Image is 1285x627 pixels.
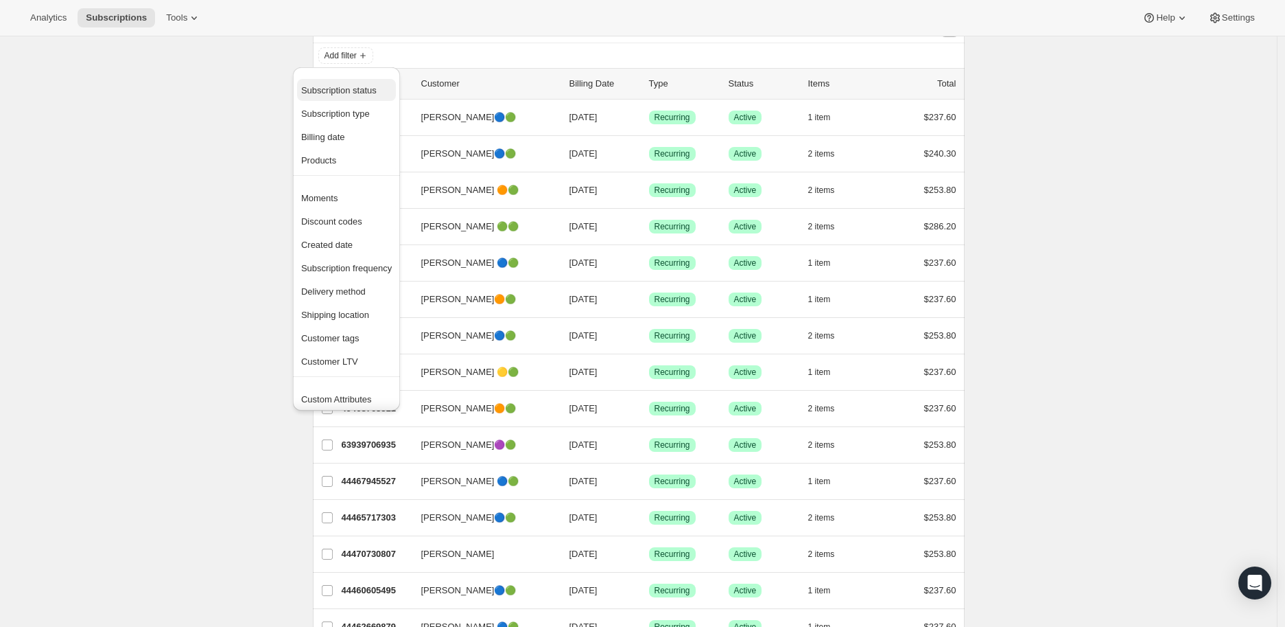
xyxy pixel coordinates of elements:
div: 44465684535[PERSON_NAME]🔵🟢[DATE]SuccessRecurringSuccessActive2 items$253.80 [342,326,956,345]
div: 44460605495[PERSON_NAME]🔵🟢[DATE]SuccessRecurringSuccessActive1 item$237.60 [342,581,956,600]
span: Settings [1222,12,1255,23]
span: $237.60 [924,585,956,595]
span: Customer LTV [301,356,358,367]
div: 44468109367[PERSON_NAME]🟠🟢[DATE]SuccessRecurringSuccessActive1 item$237.60 [342,290,956,309]
button: [PERSON_NAME]🔵🟢 [413,507,550,529]
button: 1 item [808,108,846,127]
span: Active [734,112,757,123]
p: 63939706935 [342,438,410,452]
span: 2 items [808,330,835,341]
p: Status [729,77,797,91]
span: [DATE] [569,330,598,341]
span: 1 item [808,294,831,305]
span: $240.30 [924,148,956,159]
span: [DATE] [569,440,598,450]
span: Recurring [655,585,690,596]
span: Active [734,512,757,523]
span: [PERSON_NAME]🔵🟢 [421,329,517,343]
span: [DATE] [569,112,598,122]
span: [DATE] [569,512,598,523]
span: [PERSON_NAME]🔵🟢 [421,111,517,124]
button: 2 items [808,508,850,527]
span: Recurring [655,367,690,378]
p: 44460605495 [342,584,410,597]
span: Products [301,155,336,166]
span: 1 item [808,476,831,487]
span: Created date [301,240,353,250]
span: [DATE] [569,367,598,377]
button: 1 item [808,253,846,273]
div: 44463161399[PERSON_NAME]🔵🟢[DATE]SuccessRecurringSuccessActive2 items$240.30 [342,144,956,163]
button: 2 items [808,545,850,564]
p: 44465717303 [342,511,410,525]
span: Active [734,403,757,414]
button: Tools [158,8,209,27]
span: $237.60 [924,112,956,122]
span: Active [734,585,757,596]
span: Custom Attributes [301,394,372,404]
button: 2 items [808,217,850,236]
button: [PERSON_NAME]🟣🟢 [413,434,550,456]
button: [PERSON_NAME]🔵🟢 [413,325,550,347]
span: Recurring [655,476,690,487]
span: [PERSON_NAME] 🟢🟢 [421,220,519,233]
span: [PERSON_NAME]🟣🟢 [421,438,517,452]
span: [PERSON_NAME] 🟡🟢 [421,365,519,379]
button: [PERSON_NAME]🔵🟢 [413,106,550,128]
span: Tools [166,12,187,23]
span: Subscription frequency [301,263,392,273]
div: 63939706935[PERSON_NAME]🟣🟢[DATE]SuccessRecurringSuccessActive2 items$253.80 [342,435,956,455]
span: Active [734,258,757,269]
button: [PERSON_NAME]🟠🟢 [413,288,550,310]
span: 2 items [808,549,835,560]
span: [PERSON_NAME]🟠🟢 [421,402,517,415]
span: Active [734,148,757,159]
span: [DATE] [569,294,598,304]
span: $253.80 [924,549,956,559]
span: [DATE] [569,185,598,195]
div: 44465913911[PERSON_NAME] 🟢🟢[DATE]SuccessRecurringSuccessActive2 items$286.20 [342,217,956,236]
button: [PERSON_NAME] 🟢🟢 [413,216,550,238]
span: [DATE] [569,148,598,159]
div: Open Intercom Messenger [1238,567,1271,600]
button: [PERSON_NAME] [413,543,550,565]
span: [PERSON_NAME] [421,547,495,561]
p: 44467945527 [342,475,410,488]
button: 1 item [808,472,846,491]
span: Analytics [30,12,67,23]
button: Subscriptions [78,8,155,27]
span: 1 item [808,367,831,378]
span: Recurring [655,549,690,560]
div: Type [649,77,718,91]
span: Subscription type [301,109,370,119]
span: [DATE] [569,476,598,486]
span: [PERSON_NAME] 🔵🟢 [421,256,519,270]
p: Billing Date [569,77,638,91]
button: [PERSON_NAME]🟠🟢 [413,398,550,420]
button: 2 items [808,144,850,163]
span: $286.20 [924,221,956,231]
span: [DATE] [569,403,598,413]
button: [PERSON_NAME] 🔵🟢 [413,252,550,274]
span: Delivery method [301,286,366,297]
button: [PERSON_NAME]🔵🟢 [413,580,550,602]
div: 44465717303[PERSON_NAME]🔵🟢[DATE]SuccessRecurringSuccessActive2 items$253.80 [342,508,956,527]
button: Analytics [22,8,75,27]
div: Items [808,77,877,91]
span: [DATE] [569,258,598,268]
span: Help [1156,12,1175,23]
span: Active [734,476,757,487]
span: Shipping location [301,310,369,320]
span: [DATE] [569,221,598,231]
span: [PERSON_NAME]🟠🟢 [421,293,517,306]
span: Recurring [655,512,690,523]
p: Total [937,77,956,91]
span: [PERSON_NAME]🔵🟢 [421,147,517,161]
button: [PERSON_NAME] 🟠🟢 [413,179,550,201]
span: 2 items [808,185,835,196]
button: 1 item [808,290,846,309]
span: Recurring [655,294,690,305]
span: Recurring [655,112,690,123]
div: 44470730807[PERSON_NAME][DATE]SuccessRecurringSuccessActive2 items$253.80 [342,545,956,564]
span: Subscription status [301,85,377,95]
